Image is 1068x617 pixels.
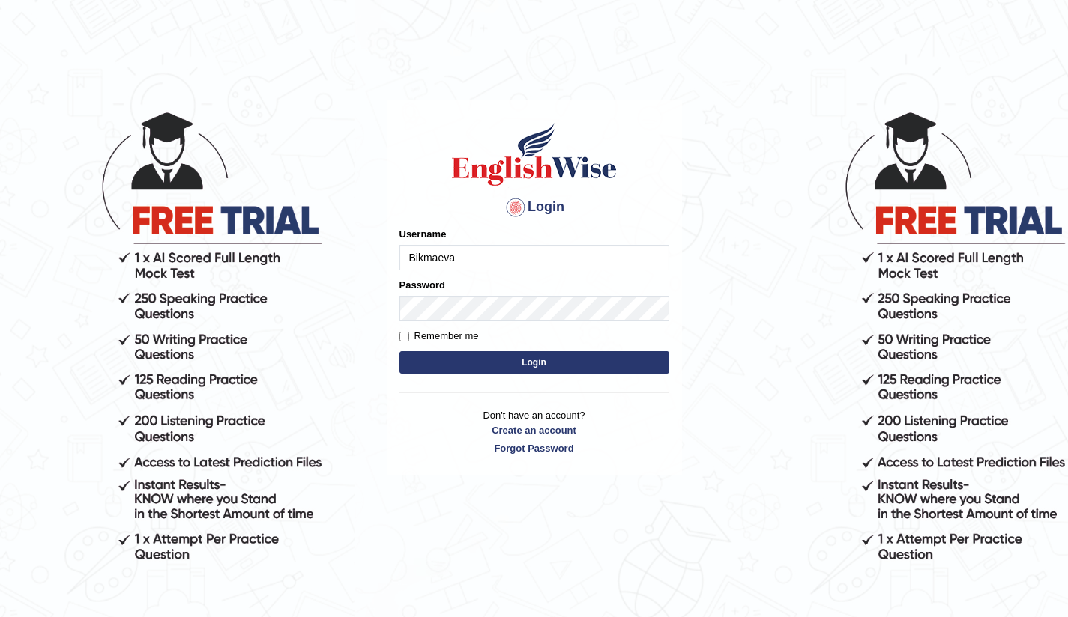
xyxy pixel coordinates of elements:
button: Login [399,351,669,374]
input: Remember me [399,332,409,341]
a: Forgot Password [399,441,669,455]
label: Password [399,278,445,292]
label: Username [399,227,447,241]
p: Don't have an account? [399,408,669,455]
a: Create an account [399,423,669,437]
label: Remember me [399,329,479,344]
img: Logo of English Wise sign in for intelligent practice with AI [449,121,620,188]
h4: Login [399,195,669,219]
